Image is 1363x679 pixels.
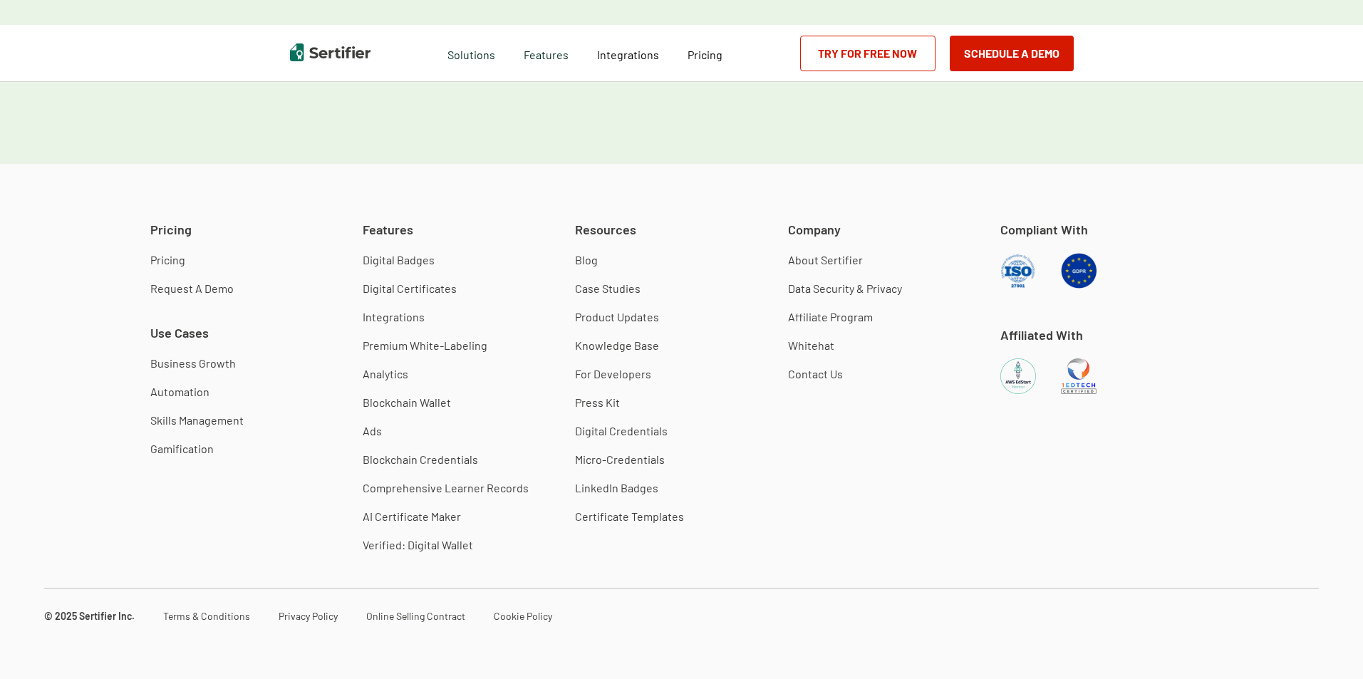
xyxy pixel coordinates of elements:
[575,509,684,524] a: Certificate Templates
[788,367,843,381] a: Contact Us
[363,367,408,381] a: Analytics
[150,442,214,456] a: Gamification
[363,281,457,296] a: Digital Certificates
[788,338,834,353] a: Whitehat
[575,281,641,296] a: Case Studies
[575,424,668,438] a: Digital Credentials
[363,452,478,467] a: Blockchain Credentials
[150,281,234,296] a: Request A Demo
[366,610,465,622] a: Online Selling Contract
[363,253,435,267] a: Digital Badges
[575,221,636,239] span: Resources
[363,338,487,353] a: Premium White-Labeling
[150,324,209,342] span: Use Cases
[788,310,873,324] a: Affiliate Program
[44,610,135,622] a: © 2025 Sertifier Inc.
[150,413,244,427] a: Skills Management
[597,48,659,61] span: Integrations
[800,36,936,71] a: Try for Free Now
[688,44,722,62] a: Pricing
[363,481,529,495] a: Comprehensive Learner Records
[163,610,250,622] a: Terms & Conditions
[150,385,209,399] a: Automation
[150,253,185,267] a: Pricing
[788,281,902,296] a: Data Security & Privacy
[1061,358,1097,394] img: 1EdTech Certified
[279,610,338,622] a: Privacy Policy
[524,44,569,62] span: Features
[575,395,620,410] a: Press Kit
[290,43,370,61] img: Sertifier | Digital Credentialing Platform
[1292,611,1363,679] iframe: Chat Widget
[150,221,192,239] span: Pricing
[150,356,236,370] a: Business Growth
[1000,253,1036,289] img: ISO Compliant
[1000,358,1036,394] img: AWS EdStart
[788,221,841,239] span: Company
[363,538,473,552] a: Verified: Digital Wallet
[494,610,552,622] a: Cookie Policy
[575,481,658,495] a: LinkedIn Badges
[363,509,461,524] a: AI Certificate Maker
[575,253,598,267] a: Blog
[688,48,722,61] span: Pricing
[363,395,451,410] a: Blockchain Wallet
[575,367,651,381] a: For Developers
[575,452,665,467] a: Micro-Credentials
[575,338,659,353] a: Knowledge Base
[788,253,863,267] a: About Sertifier
[597,44,659,62] a: Integrations
[447,44,495,62] span: Solutions
[363,310,425,324] a: Integrations
[1061,253,1097,289] img: GDPR Compliant
[363,221,413,239] span: Features
[363,424,382,438] a: Ads
[1000,221,1088,239] span: Compliant With
[575,310,659,324] a: Product Updates
[1000,326,1083,344] span: Affiliated With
